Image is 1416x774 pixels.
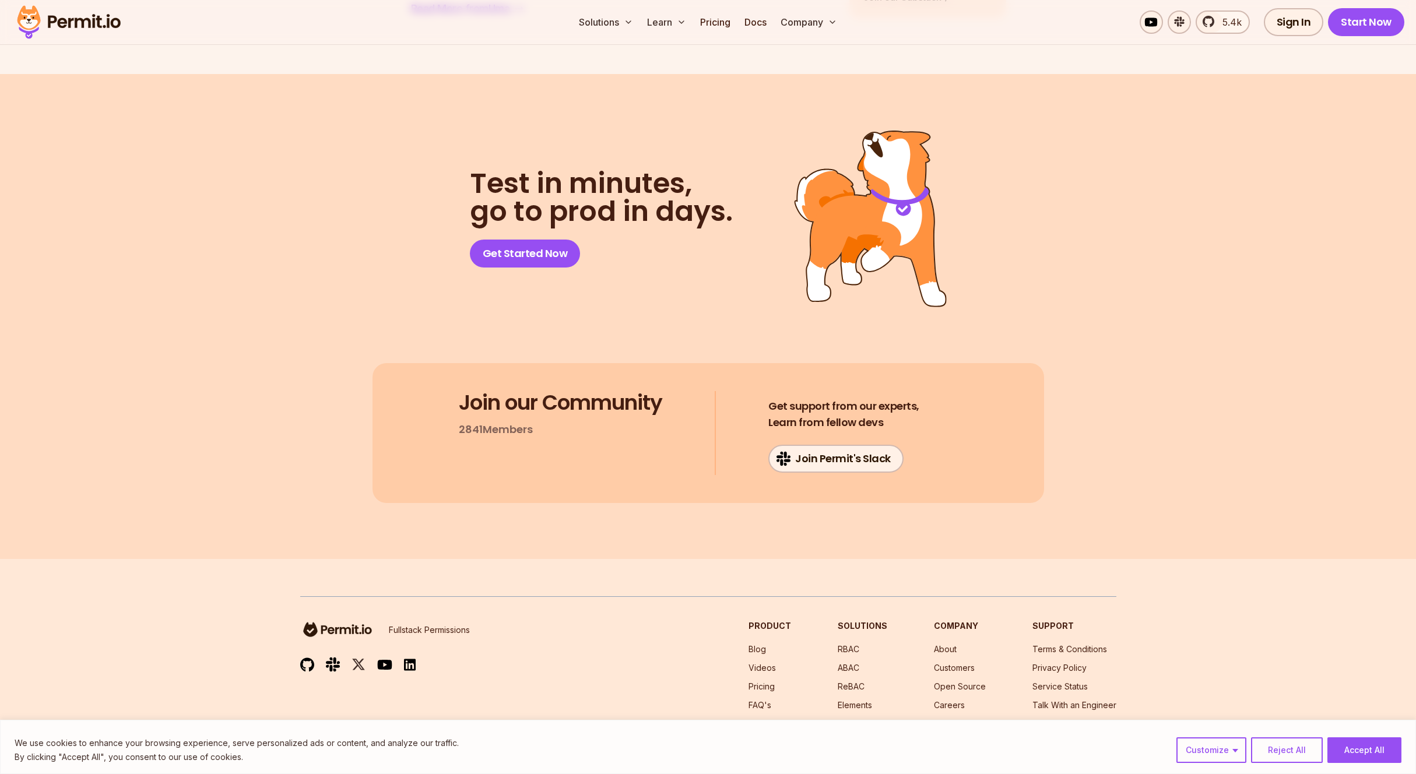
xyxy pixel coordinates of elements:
[934,700,965,710] a: Careers
[377,658,392,671] img: youtube
[1176,737,1246,763] button: Customize
[749,620,791,632] h3: Product
[1264,8,1324,36] a: Sign In
[934,620,986,632] h3: Company
[838,681,865,691] a: ReBAC
[695,10,735,34] a: Pricing
[838,719,857,729] a: FoAz
[749,663,776,673] a: Videos
[352,657,366,672] img: twitter
[740,10,771,34] a: Docs
[1032,719,1052,729] a: Email
[459,391,662,414] h3: Join our Community
[1327,737,1401,763] button: Accept All
[300,620,375,639] img: logo
[934,644,957,654] a: About
[470,170,733,198] span: Test in minutes,
[838,663,859,673] a: ABAC
[300,657,314,672] img: github
[749,681,775,691] a: Pricing
[15,736,459,750] p: We use cookies to enhance your browsing experience, serve personalized ads or content, and analyz...
[404,658,416,671] img: linkedin
[642,10,691,34] button: Learn
[768,398,919,431] h4: Learn from fellow devs
[1032,663,1087,673] a: Privacy Policy
[12,2,126,42] img: Permit logo
[470,240,581,268] a: Get Started Now
[838,644,859,654] a: RBAC
[838,620,887,632] h3: Solutions
[838,700,872,710] a: Elements
[1032,620,1116,632] h3: Support
[776,10,842,34] button: Company
[768,445,904,473] a: Join Permit's Slack
[326,656,340,672] img: slack
[934,663,975,673] a: Customers
[1328,8,1404,36] a: Start Now
[470,170,733,226] h2: go to prod in days.
[749,700,771,710] a: FAQ's
[1032,644,1107,654] a: Terms & Conditions
[1196,10,1250,34] a: 5.4k
[768,398,919,414] span: Get support from our experts,
[459,421,533,438] p: 2841 Members
[1215,15,1242,29] span: 5.4k
[749,644,766,654] a: Blog
[749,719,768,729] a: Docs
[1032,700,1116,710] a: Talk With an Engineer
[1032,681,1088,691] a: Service Status
[1251,737,1323,763] button: Reject All
[934,681,986,691] a: Open Source
[389,624,470,636] p: Fullstack Permissions
[15,750,459,764] p: By clicking "Accept All", you consent to our use of cookies.
[574,10,638,34] button: Solutions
